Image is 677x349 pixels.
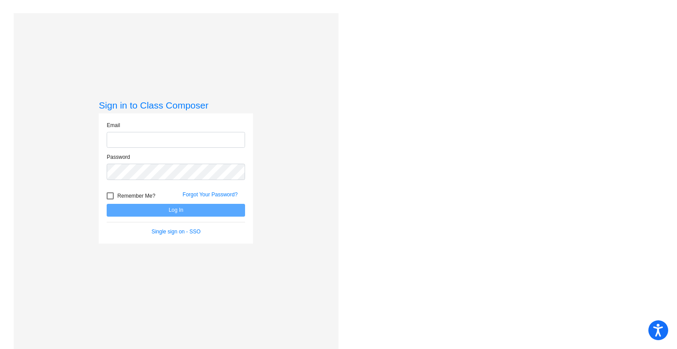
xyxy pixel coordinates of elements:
a: Forgot Your Password? [182,191,238,198]
label: Password [107,153,130,161]
label: Email [107,121,120,129]
a: Single sign on - SSO [152,229,201,235]
span: Remember Me? [117,191,155,201]
button: Log In [107,204,245,217]
h3: Sign in to Class Composer [99,100,253,111]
